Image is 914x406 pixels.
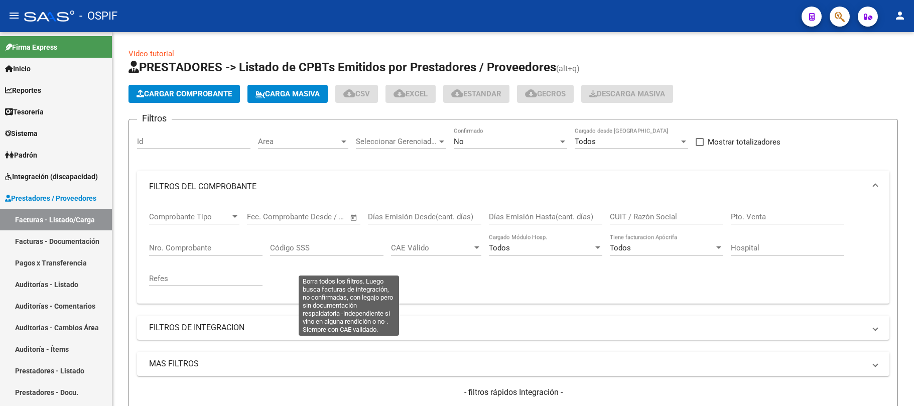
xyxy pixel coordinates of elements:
[385,85,436,103] button: EXCEL
[247,212,288,221] input: Fecha inicio
[894,10,906,22] mat-icon: person
[149,358,865,369] mat-panel-title: MAS FILTROS
[581,85,673,103] app-download-masive: Descarga masiva de comprobantes (adjuntos)
[297,212,345,221] input: Fecha fin
[348,212,360,223] button: Open calendar
[8,10,20,22] mat-icon: menu
[5,106,44,117] span: Tesorería
[5,42,57,53] span: Firma Express
[137,387,889,398] h4: - filtros rápidos Integración -
[5,63,31,74] span: Inicio
[880,372,904,396] iframe: Intercom live chat
[575,137,596,146] span: Todos
[451,89,501,98] span: Estandar
[137,111,172,125] h3: Filtros
[137,89,232,98] span: Cargar Comprobante
[137,171,889,203] mat-expansion-panel-header: FILTROS DEL COMPROBANTE
[489,243,510,252] span: Todos
[343,89,370,98] span: CSV
[128,60,556,74] span: PRESTADORES -> Listado de CPBTs Emitidos por Prestadores / Proveedores
[581,85,673,103] button: Descarga Masiva
[451,87,463,99] mat-icon: cloud_download
[137,203,889,304] div: FILTROS DEL COMPROBANTE
[258,137,339,146] span: Area
[443,85,509,103] button: Estandar
[343,87,355,99] mat-icon: cloud_download
[128,85,240,103] button: Cargar Comprobante
[128,49,174,58] a: Video tutorial
[454,137,464,146] span: No
[708,136,780,148] span: Mostrar totalizadores
[525,89,566,98] span: Gecros
[589,89,665,98] span: Descarga Masiva
[356,137,437,146] span: Seleccionar Gerenciador
[5,171,98,182] span: Integración (discapacidad)
[137,352,889,376] mat-expansion-panel-header: MAS FILTROS
[556,64,580,73] span: (alt+q)
[517,85,574,103] button: Gecros
[525,87,537,99] mat-icon: cloud_download
[5,150,37,161] span: Padrón
[79,5,117,27] span: - OSPIF
[391,243,472,252] span: CAE Válido
[137,316,889,340] mat-expansion-panel-header: FILTROS DE INTEGRACION
[149,322,865,333] mat-panel-title: FILTROS DE INTEGRACION
[394,87,406,99] mat-icon: cloud_download
[149,212,230,221] span: Comprobante Tipo
[610,243,631,252] span: Todos
[394,89,428,98] span: EXCEL
[247,85,328,103] button: Carga Masiva
[255,89,320,98] span: Carga Masiva
[5,128,38,139] span: Sistema
[5,85,41,96] span: Reportes
[5,193,96,204] span: Prestadores / Proveedores
[149,181,865,192] mat-panel-title: FILTROS DEL COMPROBANTE
[335,85,378,103] button: CSV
